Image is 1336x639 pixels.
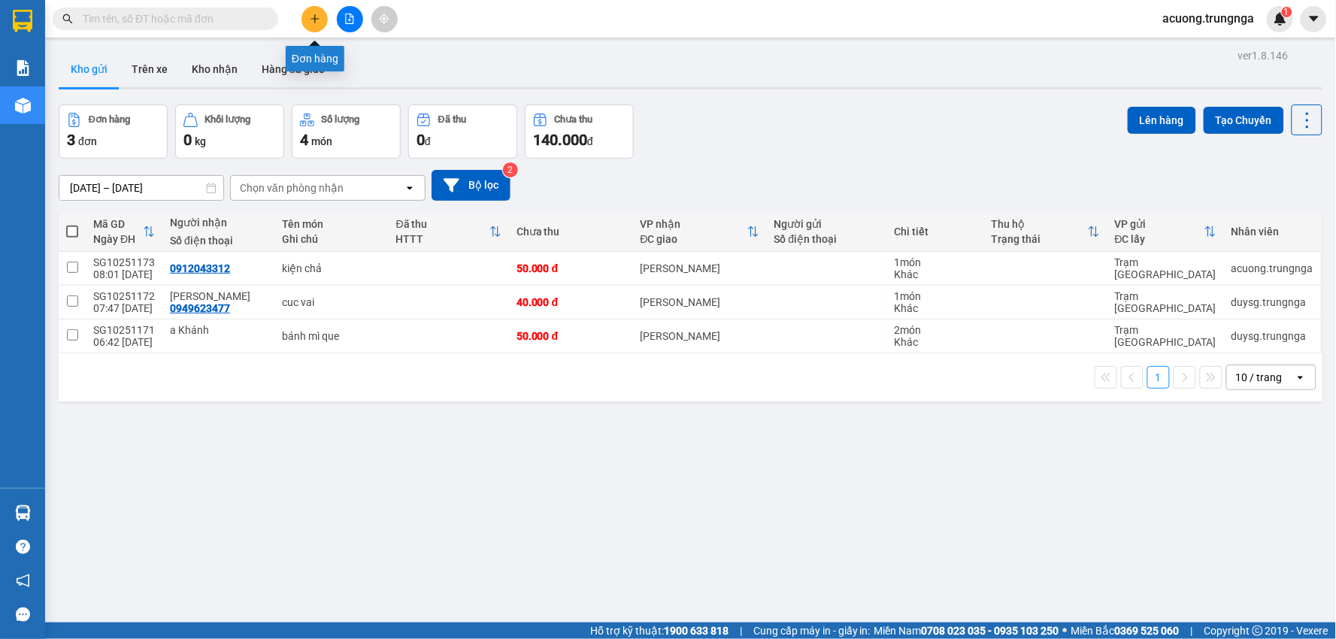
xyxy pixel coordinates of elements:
[1253,625,1263,636] span: copyright
[104,83,195,128] b: T1 [PERSON_NAME], P Phú Thuỷ
[517,226,626,238] div: Chưa thu
[1128,107,1196,134] button: Lên hàng
[93,324,155,336] div: SG10251171
[301,6,328,32] button: plus
[895,226,976,238] div: Chi tiết
[292,104,401,159] button: Số lượng4món
[525,104,634,159] button: Chưa thu140.000đ
[282,262,380,274] div: kiện chả
[15,98,31,114] img: warehouse-icon
[89,114,130,125] div: Đơn hàng
[1231,330,1313,342] div: duysg.trungnga
[93,233,143,245] div: Ngày ĐH
[1204,107,1284,134] button: Tạo Chuyến
[1231,226,1313,238] div: Nhân viên
[404,182,416,194] svg: open
[1107,212,1224,252] th: Toggle SortBy
[67,131,75,149] span: 3
[78,135,97,147] span: đơn
[1115,256,1216,280] div: Trạm [GEOGRAPHIC_DATA]
[93,268,155,280] div: 08:01 [DATE]
[664,625,729,637] strong: 1900 633 818
[86,212,162,252] th: Toggle SortBy
[396,233,489,245] div: HTTT
[104,64,200,80] li: VP [PERSON_NAME]
[641,330,759,342] div: [PERSON_NAME]
[104,83,114,94] span: environment
[895,324,976,336] div: 2 món
[170,324,267,336] div: a Khánh
[379,14,389,24] span: aim
[16,607,30,622] span: message
[93,336,155,348] div: 06:42 [DATE]
[1115,233,1204,245] div: ĐC lấy
[282,296,380,308] div: cuc vai
[8,8,218,36] li: Trung Nga
[310,14,320,24] span: plus
[991,218,1088,230] div: Thu hộ
[895,268,976,280] div: Khác
[774,233,880,245] div: Số điện thoại
[59,51,120,87] button: Kho gửi
[195,135,206,147] span: kg
[408,104,517,159] button: Đã thu0đ
[1191,622,1193,639] span: |
[16,540,30,554] span: question-circle
[895,290,976,302] div: 1 món
[641,218,747,230] div: VP nhận
[371,6,398,32] button: aim
[438,114,466,125] div: Đã thu
[93,256,155,268] div: SG10251173
[432,170,510,201] button: Bộ lọc
[633,212,767,252] th: Toggle SortBy
[774,218,880,230] div: Người gửi
[93,218,143,230] div: Mã GD
[1115,290,1216,314] div: Trạm [GEOGRAPHIC_DATA]
[1115,625,1180,637] strong: 0369 525 060
[517,296,626,308] div: 40.000 đ
[13,10,32,32] img: logo-vxr
[93,302,155,314] div: 07:47 [DATE]
[282,330,380,342] div: bánh mì que
[282,218,380,230] div: Tên món
[8,8,60,60] img: logo.jpg
[740,622,742,639] span: |
[1284,7,1289,17] span: 1
[555,114,593,125] div: Chưa thu
[205,114,251,125] div: Khối lượng
[1238,47,1289,64] div: ver 1.8.146
[533,131,587,149] span: 140.000
[1231,262,1313,274] div: acuong.trungnga
[389,212,509,252] th: Toggle SortBy
[396,218,489,230] div: Đã thu
[175,104,284,159] button: Khối lượng0kg
[874,622,1059,639] span: Miền Nam
[337,6,363,32] button: file-add
[311,135,332,147] span: món
[250,51,337,87] button: Hàng đã giao
[1301,6,1327,32] button: caret-down
[183,131,192,149] span: 0
[1307,12,1321,26] span: caret-down
[282,233,380,245] div: Ghi chú
[895,302,976,314] div: Khác
[517,262,626,274] div: 50.000 đ
[170,262,230,274] div: 0912043312
[15,505,31,521] img: warehouse-icon
[753,622,871,639] span: Cung cấp máy in - giấy in:
[170,217,267,229] div: Người nhận
[895,256,976,268] div: 1 món
[170,290,267,302] div: Kha Linh
[641,296,759,308] div: [PERSON_NAME]
[425,135,431,147] span: đ
[93,290,155,302] div: SG10251172
[1295,371,1307,383] svg: open
[991,233,1088,245] div: Trạng thái
[59,104,168,159] button: Đơn hàng3đơn
[895,336,976,348] div: Khác
[16,574,30,588] span: notification
[59,176,223,200] input: Select a date range.
[922,625,1059,637] strong: 0708 023 035 - 0935 103 250
[83,11,260,27] input: Tìm tên, số ĐT hoặc mã đơn
[1231,296,1313,308] div: duysg.trungnga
